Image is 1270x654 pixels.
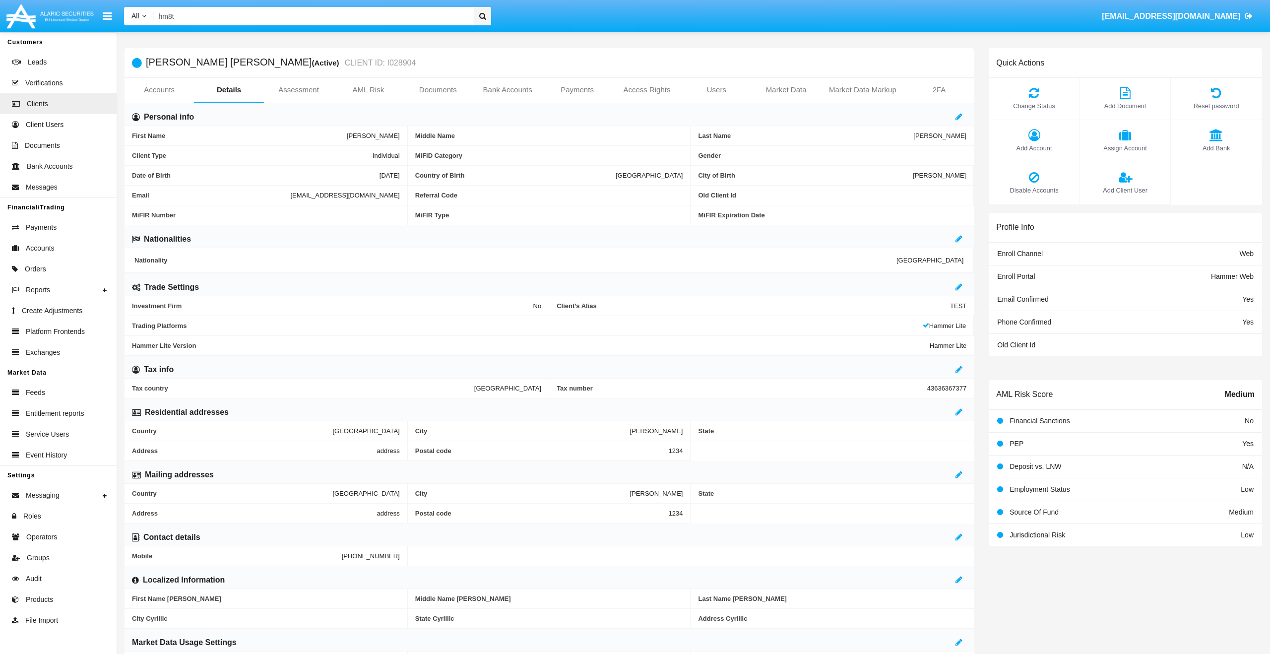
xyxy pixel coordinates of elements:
span: Gender [698,152,966,159]
a: Access Rights [612,78,682,102]
img: Logo image [5,1,95,31]
input: Search [154,7,471,25]
span: [PERSON_NAME] [913,132,966,139]
a: Details [194,78,263,102]
span: Hammer Lite Version [132,342,930,349]
span: Roles [23,511,41,522]
span: Deposit vs. LNW [1010,462,1061,470]
span: No [533,302,542,310]
span: 43636367377 [927,385,967,392]
span: Add Bank [1176,143,1257,153]
span: Entitlement reports [26,408,84,419]
span: All [131,12,139,20]
span: Add Document [1085,101,1166,111]
span: [EMAIL_ADDRESS][DOMAIN_NAME] [290,192,399,199]
span: Clients [27,99,48,109]
span: City of Birth [698,172,913,179]
span: Products [26,594,53,605]
span: Individual [373,152,400,159]
span: Mobile [132,552,342,560]
h6: Trade Settings [144,282,199,293]
span: Postal code [415,510,669,517]
span: Address Cyrillic [698,615,966,622]
span: File Import [25,615,58,626]
span: Country [132,427,332,435]
a: Users [682,78,751,102]
span: [DATE] [380,172,400,179]
span: Tax number [557,385,927,392]
span: Yes [1242,318,1254,326]
span: City [415,427,630,435]
span: State [698,427,966,435]
span: Client’s Alias [557,302,950,310]
span: First Name [132,132,347,139]
span: Change Status [994,101,1075,111]
span: 1234 [669,510,683,517]
a: Market Data Markup [821,78,904,102]
div: (Active) [312,57,342,68]
span: Medium [1225,389,1255,400]
span: MiFIR Type [415,211,683,219]
a: Accounts [125,78,194,102]
span: PEP [1010,440,1023,448]
span: Country of Birth [415,172,616,179]
span: Last Name [698,132,913,139]
span: City [415,490,630,497]
span: Platform Frontends [26,327,85,337]
span: [PERSON_NAME] [630,490,683,497]
span: Postal code [415,447,669,455]
h6: Mailing addresses [145,469,214,480]
span: [GEOGRAPHIC_DATA] [474,385,541,392]
span: Accounts [26,243,55,254]
h6: Personal info [144,112,194,123]
span: Address [132,447,377,455]
span: Low [1241,485,1254,493]
span: Feeds [26,388,45,398]
h6: Profile Info [996,222,1034,232]
span: Financial Sanctions [1010,417,1070,425]
span: Web [1239,250,1254,258]
a: [EMAIL_ADDRESS][DOMAIN_NAME] [1097,2,1258,30]
span: Leads [28,57,47,67]
span: Messaging [26,490,60,501]
a: Market Data [752,78,821,102]
h6: Tax info [144,364,174,375]
a: Bank Accounts [473,78,542,102]
span: Jurisdictional Risk [1010,531,1065,539]
span: Last Name [PERSON_NAME] [698,595,966,602]
span: Client Users [26,120,63,130]
span: Reset password [1176,101,1257,111]
span: MiFID Category [415,152,683,159]
span: First Name [PERSON_NAME] [132,595,400,602]
span: Orders [25,264,46,274]
span: Client Type [132,152,373,159]
span: Messages [26,182,58,193]
span: Assign Account [1085,143,1166,153]
span: Medium [1229,508,1254,516]
a: Documents [403,78,473,102]
h6: Localized Information [143,575,225,586]
span: Service Users [26,429,69,440]
span: Exchanges [26,347,60,358]
span: Bank Accounts [27,161,73,172]
span: City Cyrillic [132,615,400,622]
span: Email Confirmed [997,295,1048,303]
a: Assessment [264,78,333,102]
span: Email [132,192,290,199]
span: No [1245,417,1254,425]
span: Date of Birth [132,172,380,179]
a: AML Risk [333,78,403,102]
span: Yes [1242,440,1254,448]
h6: Nationalities [144,234,191,245]
span: Referral Code [415,192,683,199]
span: N/A [1242,462,1254,470]
span: Hammer Web [1211,272,1254,280]
span: Payments [26,222,57,233]
span: Employment Status [1010,485,1070,493]
span: Investment Firm [132,302,533,310]
h6: Contact details [143,532,200,543]
span: Verifications [25,78,63,88]
span: [PERSON_NAME] [913,172,966,179]
h5: [PERSON_NAME] [PERSON_NAME] [146,57,416,68]
span: Add Client User [1085,186,1166,195]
